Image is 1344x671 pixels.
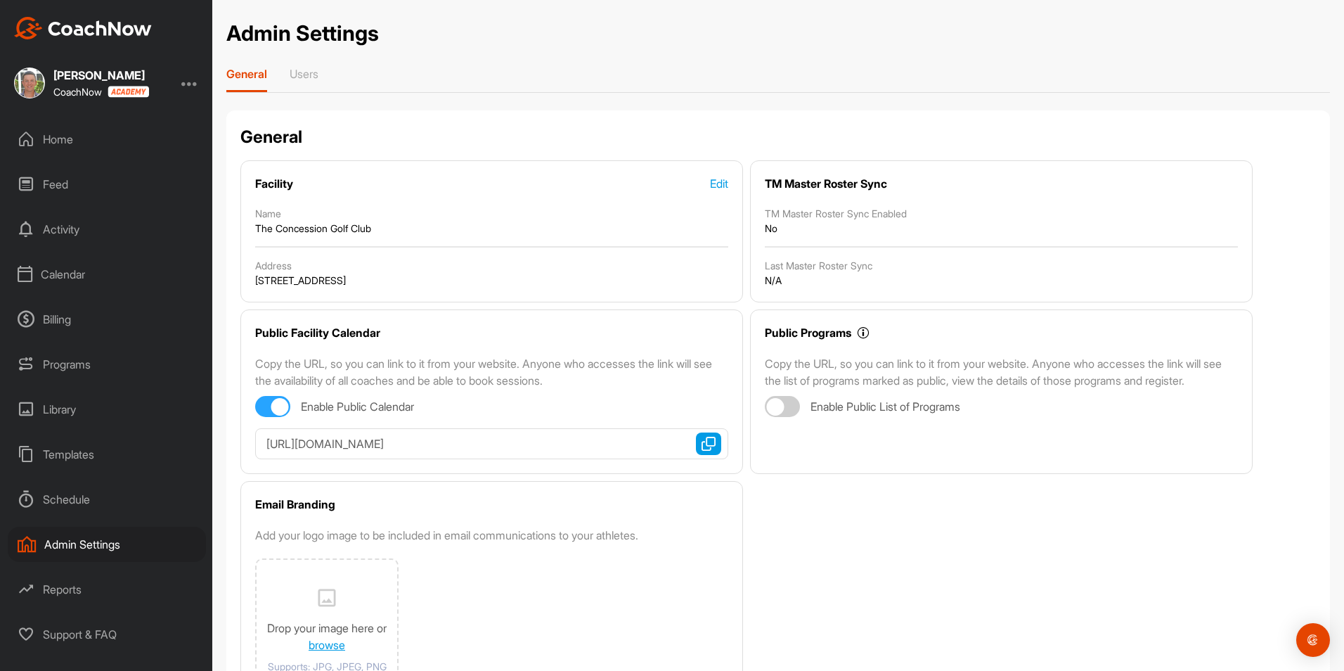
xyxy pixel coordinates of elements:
[810,400,960,414] span: Enable Public List of Programs
[240,124,302,150] h2: General
[255,175,293,192] div: Facility
[255,496,335,513] div: Email Branding
[14,68,45,98] img: square_c0e2c32ef8752ec6cc06712238412571.jpg
[226,18,379,49] h1: Admin Settings
[108,86,149,98] img: CoachNow acadmey
[267,620,387,637] p: Drop your image here or
[702,437,716,451] img: Copy
[255,355,728,389] p: Copy the URL, so you can link to it from your website. Anyone who accesses the link will see the ...
[765,258,1238,273] div: Last Master Roster Sync
[8,617,206,652] div: Support & FAQ
[8,257,206,292] div: Calendar
[710,175,728,192] div: Edit
[255,221,728,236] div: The Concession Golf Club
[316,587,337,620] img: svg+xml;base64,PHN2ZyB3aWR0aD0iMjQiIGhlaWdodD0iMjQiIHZpZXdCb3g9IjAgMCAyNCAyNCIgZmlsbD0ibm9uZSIgeG...
[53,70,149,81] div: [PERSON_NAME]
[8,122,206,157] div: Home
[255,527,728,544] div: Add your logo image to be included in email communications to your athletes.
[14,17,152,39] img: CoachNow
[8,527,206,562] div: Admin Settings
[8,572,206,607] div: Reports
[255,273,728,288] div: [STREET_ADDRESS]
[8,302,206,337] div: Billing
[8,482,206,517] div: Schedule
[255,258,728,273] div: Address
[765,206,1238,221] div: TM Master Roster Sync Enabled
[255,324,380,341] div: Public Facility Calendar
[765,355,1238,389] p: Copy the URL, so you can link to it from your website. Anyone who accesses the link will see the ...
[8,212,206,247] div: Activity
[765,273,1238,288] div: N/A
[765,324,851,341] div: Public Programs
[8,392,206,427] div: Library
[290,67,318,81] p: Users
[765,175,887,192] div: TM Master Roster Sync
[696,433,721,455] button: Copy
[309,638,345,652] a: browse
[8,437,206,472] div: Templates
[301,400,414,414] span: Enable Public Calendar
[8,167,206,202] div: Feed
[1296,623,1330,657] div: Open Intercom Messenger
[8,347,206,382] div: Programs
[226,67,267,81] p: General
[53,86,149,98] div: CoachNow
[765,221,1238,236] div: No
[255,206,728,221] div: Name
